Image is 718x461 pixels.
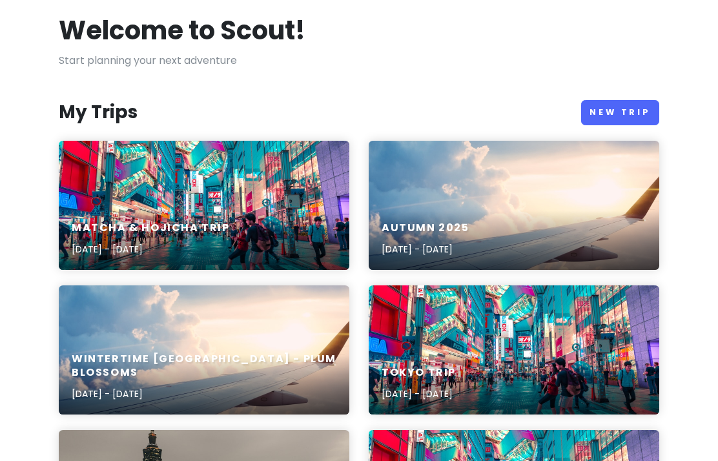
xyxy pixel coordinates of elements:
a: New Trip [581,100,659,125]
p: [DATE] - [DATE] [72,242,230,256]
a: people walking on road near well-lit buildingsMatcha & Hojicha Trip[DATE] - [DATE] [59,141,349,270]
p: [DATE] - [DATE] [382,242,469,256]
h6: Wintertime [GEOGRAPHIC_DATA] - Plum Blossoms [72,353,336,380]
a: aerial photography of airlinerAutumn 2025[DATE] - [DATE] [369,141,659,270]
h3: My Trips [59,101,138,124]
p: [DATE] - [DATE] [72,387,336,401]
p: [DATE] - [DATE] [382,387,456,401]
a: aerial photography of airlinerWintertime [GEOGRAPHIC_DATA] - Plum Blossoms[DATE] - [DATE] [59,285,349,415]
p: Start planning your next adventure [59,52,659,69]
h6: Matcha & Hojicha Trip [72,221,230,235]
h6: Tokyo Trip [382,366,456,380]
h6: Autumn 2025 [382,221,469,235]
h1: Welcome to Scout! [59,14,305,47]
a: people walking on road near well-lit buildingsTokyo Trip[DATE] - [DATE] [369,285,659,415]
